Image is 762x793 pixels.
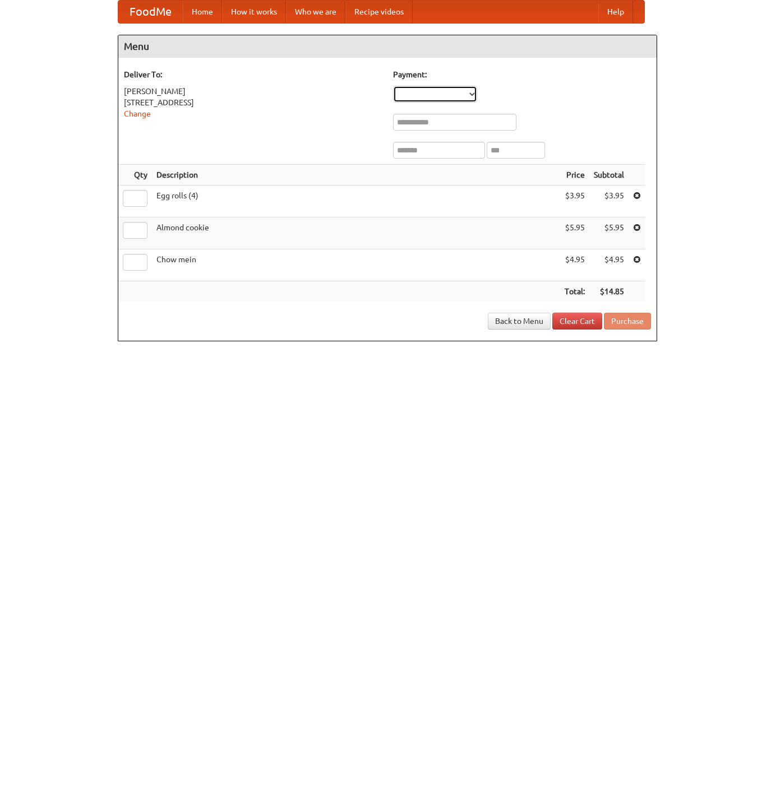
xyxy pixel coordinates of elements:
th: Subtotal [589,165,629,186]
button: Purchase [604,313,651,330]
td: $4.95 [560,249,589,281]
td: $5.95 [560,217,589,249]
td: Egg rolls (4) [152,186,560,217]
a: Home [183,1,222,23]
h4: Menu [118,35,657,58]
h5: Payment: [393,69,651,80]
a: Change [124,109,151,118]
a: Help [598,1,633,23]
a: Back to Menu [488,313,551,330]
a: Clear Cart [552,313,602,330]
a: Recipe videos [345,1,413,23]
div: [STREET_ADDRESS] [124,97,382,108]
td: Almond cookie [152,217,560,249]
a: Who we are [286,1,345,23]
a: FoodMe [118,1,183,23]
td: $3.95 [560,186,589,217]
h5: Deliver To: [124,69,382,80]
td: Chow mein [152,249,560,281]
td: $4.95 [589,249,629,281]
td: $3.95 [589,186,629,217]
th: Description [152,165,560,186]
td: $5.95 [589,217,629,249]
th: Qty [118,165,152,186]
th: $14.85 [589,281,629,302]
div: [PERSON_NAME] [124,86,382,97]
th: Total: [560,281,589,302]
a: How it works [222,1,286,23]
th: Price [560,165,589,186]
